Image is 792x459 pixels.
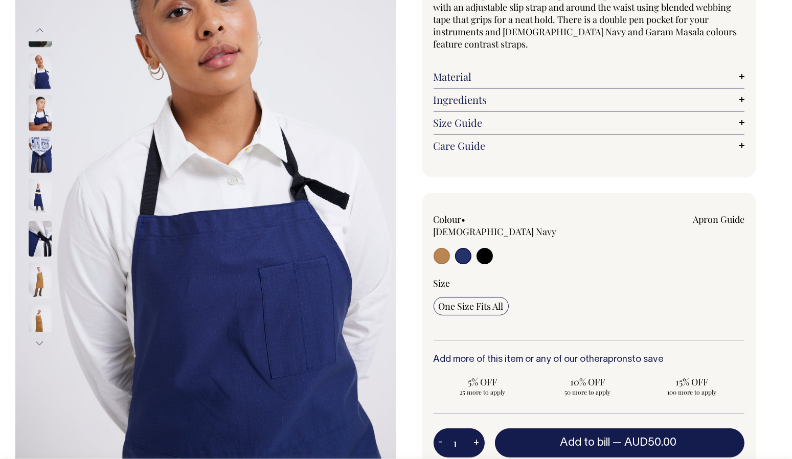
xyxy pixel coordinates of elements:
[643,373,741,399] input: 15% OFF 100 more to apply
[543,388,631,396] span: 50 more to apply
[434,225,557,238] label: [DEMOGRAPHIC_DATA] Navy
[469,433,485,453] button: +
[434,355,745,365] h6: Add more of this item or any of our other to save
[648,376,736,388] span: 15% OFF
[434,433,448,453] button: -
[434,117,745,129] a: Size Guide
[434,297,509,315] input: One Size Fits All
[462,213,466,225] span: •
[434,140,745,152] a: Care Guide
[434,277,745,289] div: Size
[434,373,532,399] input: 5% OFF 25 more to apply
[543,376,631,388] span: 10% OFF
[439,376,527,388] span: 5% OFF
[29,221,52,257] img: french-navy
[434,71,745,83] a: Material
[439,300,504,312] span: One Size Fits All
[32,332,48,355] button: Next
[29,263,52,299] img: garam-masala
[29,137,52,173] img: french-navy
[29,305,52,341] img: garam-masala
[32,19,48,42] button: Previous
[29,179,52,215] img: french-navy
[434,213,558,238] div: Colour
[560,438,610,448] span: Add to bill
[613,438,679,448] span: —
[29,54,52,89] img: french-navy
[624,438,676,448] span: AUD50.00
[495,428,745,457] button: Add to bill —AUD50.00
[648,388,736,396] span: 100 more to apply
[439,388,527,396] span: 25 more to apply
[538,373,637,399] input: 10% OFF 50 more to apply
[434,94,745,106] a: Ingredients
[693,213,744,225] a: Apron Guide
[603,355,632,364] a: aprons
[29,96,52,131] img: french-navy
